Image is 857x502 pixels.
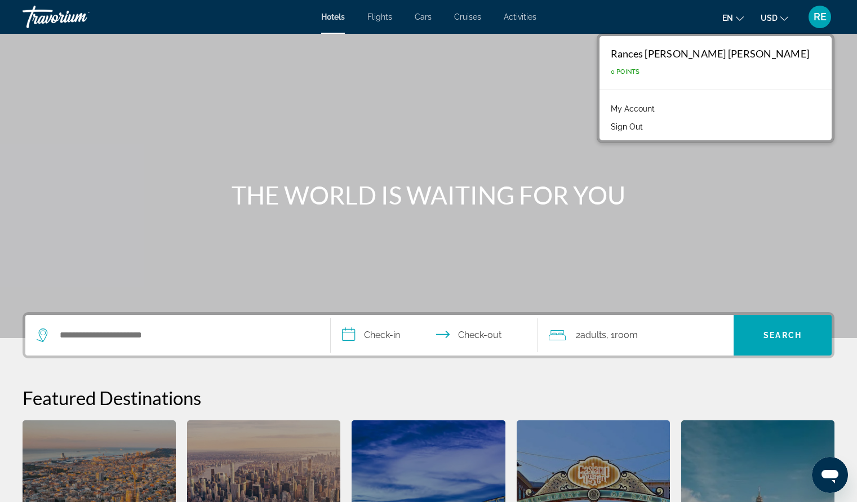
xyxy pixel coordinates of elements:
[605,119,649,134] button: Sign Out
[805,5,834,29] button: User Menu
[722,14,733,23] span: en
[611,47,810,60] div: Rances [PERSON_NAME] [PERSON_NAME]
[25,315,832,356] div: Search widget
[59,327,313,344] input: Search hotel destination
[576,327,606,343] span: 2
[23,2,135,32] a: Travorium
[23,387,834,409] h2: Featured Destinations
[734,315,832,356] button: Search
[504,12,536,21] a: Activities
[722,10,744,26] button: Change language
[367,12,392,21] a: Flights
[217,180,640,210] h1: THE WORLD IS WAITING FOR YOU
[761,10,788,26] button: Change currency
[321,12,345,21] a: Hotels
[331,315,538,356] button: Select check in and out date
[615,330,638,340] span: Room
[580,330,606,340] span: Adults
[812,457,848,493] iframe: Button to launch messaging window
[415,12,432,21] a: Cars
[605,101,660,116] a: My Account
[814,11,827,23] span: RE
[538,315,734,356] button: Travelers: 2 adults, 0 children
[611,68,640,75] span: 0 Points
[454,12,481,21] a: Cruises
[763,331,802,340] span: Search
[761,14,778,23] span: USD
[606,327,638,343] span: , 1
